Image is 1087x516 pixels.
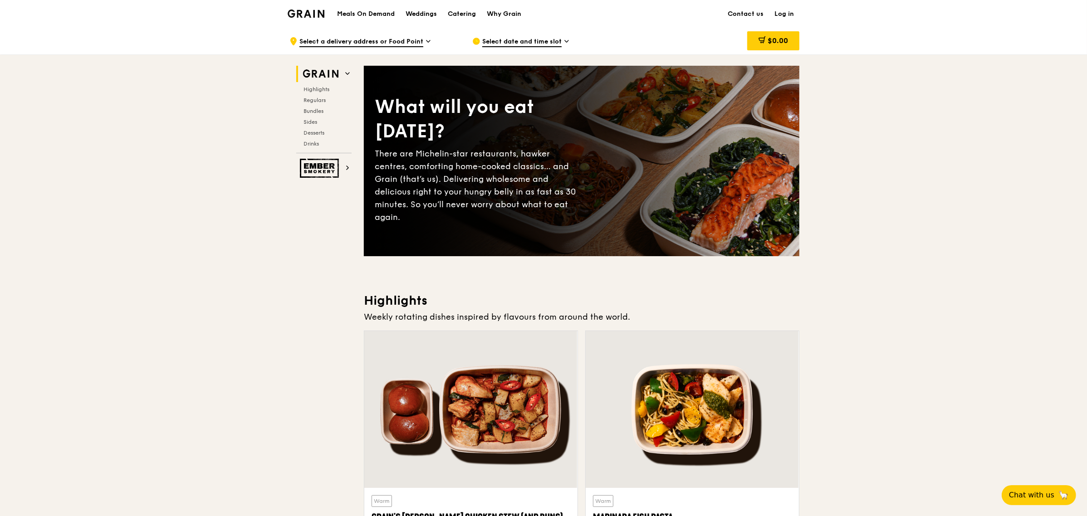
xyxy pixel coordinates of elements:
span: Drinks [304,141,319,147]
div: Warm [372,495,392,507]
span: Sides [304,119,317,125]
span: $0.00 [768,36,788,45]
div: Warm [593,495,613,507]
h1: Meals On Demand [337,10,395,19]
img: Ember Smokery web logo [300,159,342,178]
span: 🦙 [1058,490,1069,501]
span: Bundles [304,108,323,114]
div: What will you eat [DATE]? [375,95,582,144]
a: Catering [442,0,481,28]
span: Highlights [304,86,329,92]
a: Why Grain [481,0,527,28]
div: Catering [448,0,476,28]
a: Log in [769,0,799,28]
img: Grain web logo [300,66,342,82]
div: There are Michelin-star restaurants, hawker centres, comforting home-cooked classics… and Grain (... [375,147,582,224]
span: Desserts [304,130,324,136]
h3: Highlights [364,292,799,309]
span: Regulars [304,97,326,103]
div: Weddings [406,0,437,28]
button: Chat with us🦙 [1002,485,1076,505]
span: Chat with us [1009,490,1054,501]
a: Contact us [722,0,769,28]
span: Select a delivery address or Food Point [299,37,423,47]
div: Weekly rotating dishes inspired by flavours from around the world. [364,311,799,323]
span: Select date and time slot [482,37,562,47]
a: Weddings [400,0,442,28]
div: Why Grain [487,0,521,28]
img: Grain [288,10,324,18]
